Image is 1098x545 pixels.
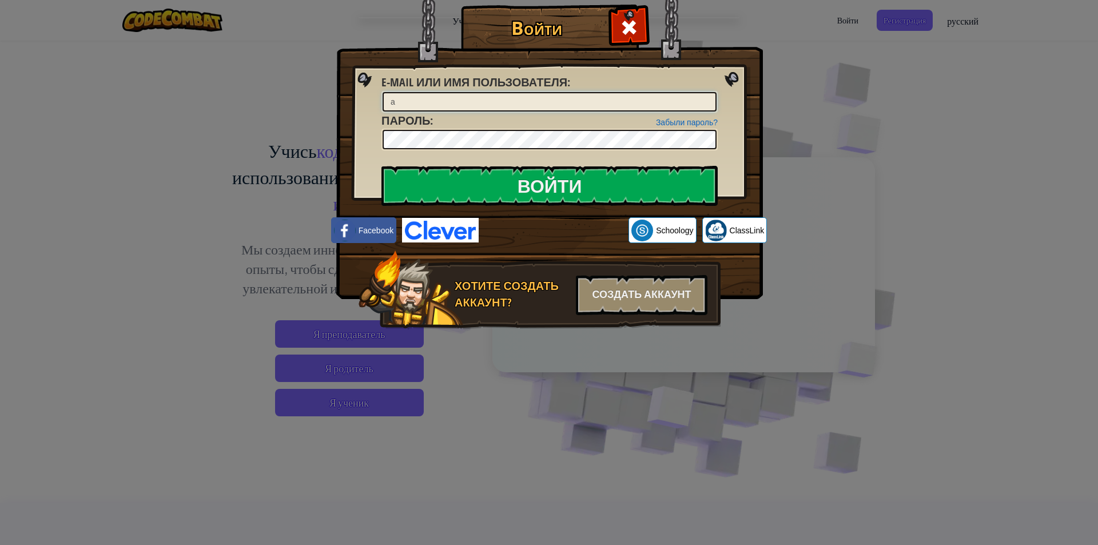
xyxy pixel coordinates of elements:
[576,275,707,315] div: Создать аккаунт
[381,74,570,91] label: :
[464,18,610,38] h1: Войти
[479,218,628,243] iframe: Кнопка "Войти с аккаунтом Google"
[334,220,356,241] img: facebook_small.png
[631,220,653,241] img: schoology.png
[656,118,718,127] a: Забыли пароль?
[656,225,693,236] span: Schoology
[402,218,479,242] img: clever-logo-blue.png
[381,74,567,90] span: E-mail или имя пользователя
[359,225,393,236] span: Facebook
[705,220,727,241] img: classlink-logo-small.png
[381,113,430,128] span: Пароль
[381,113,433,129] label: :
[455,278,569,311] div: Хотите создать аккаунт?
[730,225,765,236] span: ClassLink
[381,166,718,206] input: Войти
